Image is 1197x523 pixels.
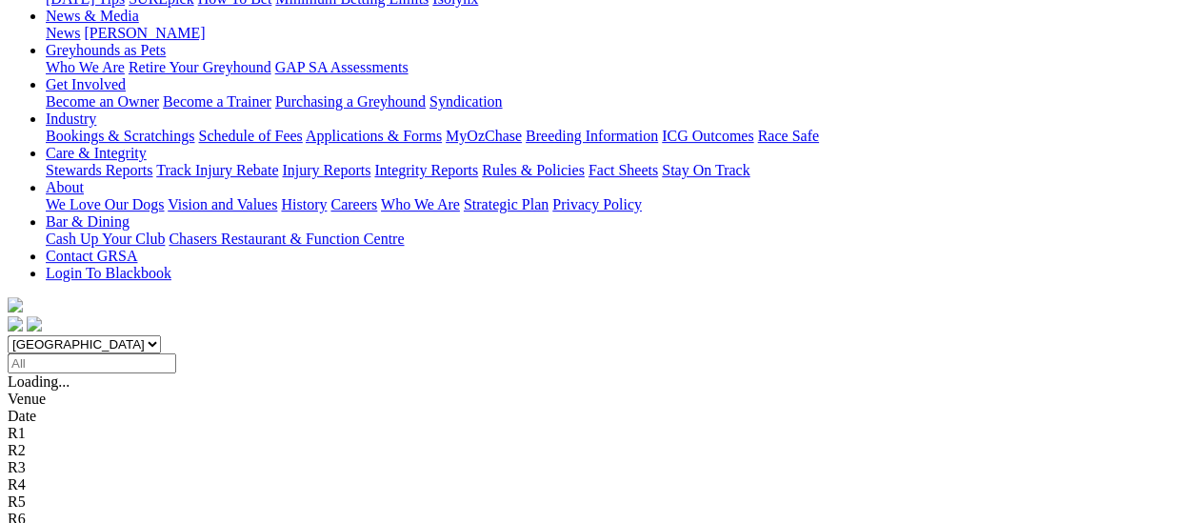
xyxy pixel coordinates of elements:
[46,93,1189,111] div: Get Involved
[46,8,139,24] a: News & Media
[46,59,1189,76] div: Greyhounds as Pets
[46,213,130,230] a: Bar & Dining
[46,196,164,212] a: We Love Our Dogs
[46,25,1189,42] div: News & Media
[8,316,23,332] img: facebook.svg
[46,248,137,264] a: Contact GRSA
[163,93,271,110] a: Become a Trainer
[8,408,1189,425] div: Date
[374,162,478,178] a: Integrity Reports
[46,42,166,58] a: Greyhounds as Pets
[552,196,642,212] a: Privacy Policy
[8,353,176,373] input: Select date
[281,196,327,212] a: History
[46,59,125,75] a: Who We Are
[46,196,1189,213] div: About
[464,196,549,212] a: Strategic Plan
[8,425,1189,442] div: R1
[429,93,502,110] a: Syndication
[662,162,749,178] a: Stay On Track
[306,128,442,144] a: Applications & Forms
[757,128,818,144] a: Race Safe
[8,391,1189,408] div: Venue
[8,476,1189,493] div: R4
[381,196,460,212] a: Who We Are
[46,162,152,178] a: Stewards Reports
[198,128,302,144] a: Schedule of Fees
[330,196,377,212] a: Careers
[589,162,658,178] a: Fact Sheets
[526,128,658,144] a: Breeding Information
[8,493,1189,511] div: R5
[46,111,96,127] a: Industry
[46,265,171,281] a: Login To Blackbook
[156,162,278,178] a: Track Injury Rebate
[169,231,404,247] a: Chasers Restaurant & Function Centre
[662,128,753,144] a: ICG Outcomes
[129,59,271,75] a: Retire Your Greyhound
[84,25,205,41] a: [PERSON_NAME]
[46,179,84,195] a: About
[46,25,80,41] a: News
[46,76,126,92] a: Get Involved
[8,373,70,390] span: Loading...
[275,59,409,75] a: GAP SA Assessments
[482,162,585,178] a: Rules & Policies
[46,162,1189,179] div: Care & Integrity
[8,442,1189,459] div: R2
[282,162,370,178] a: Injury Reports
[46,128,1189,145] div: Industry
[275,93,426,110] a: Purchasing a Greyhound
[446,128,522,144] a: MyOzChase
[46,128,194,144] a: Bookings & Scratchings
[27,316,42,332] img: twitter.svg
[8,297,23,312] img: logo-grsa-white.png
[46,145,147,161] a: Care & Integrity
[46,93,159,110] a: Become an Owner
[46,231,1189,248] div: Bar & Dining
[46,231,165,247] a: Cash Up Your Club
[8,459,1189,476] div: R3
[168,196,277,212] a: Vision and Values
